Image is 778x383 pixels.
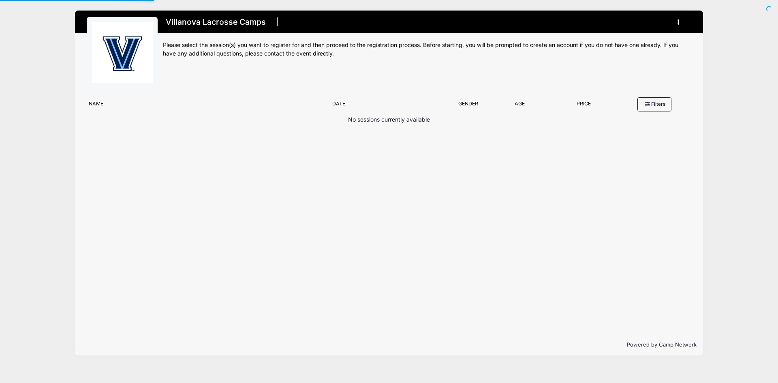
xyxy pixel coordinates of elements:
img: logo [92,22,153,83]
p: Powered by Camp Network [81,341,697,349]
div: Gender [444,100,492,111]
div: Name [85,100,328,111]
p: No sessions currently available [348,116,430,124]
div: Date [328,100,444,111]
div: Age [492,100,547,111]
button: Filters [637,97,671,111]
h1: Villanova Lacrosse Camps [163,15,268,29]
div: Price [547,100,620,111]
div: Please select the session(s) you want to register for and then proceed to the registration proces... [163,41,691,58]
